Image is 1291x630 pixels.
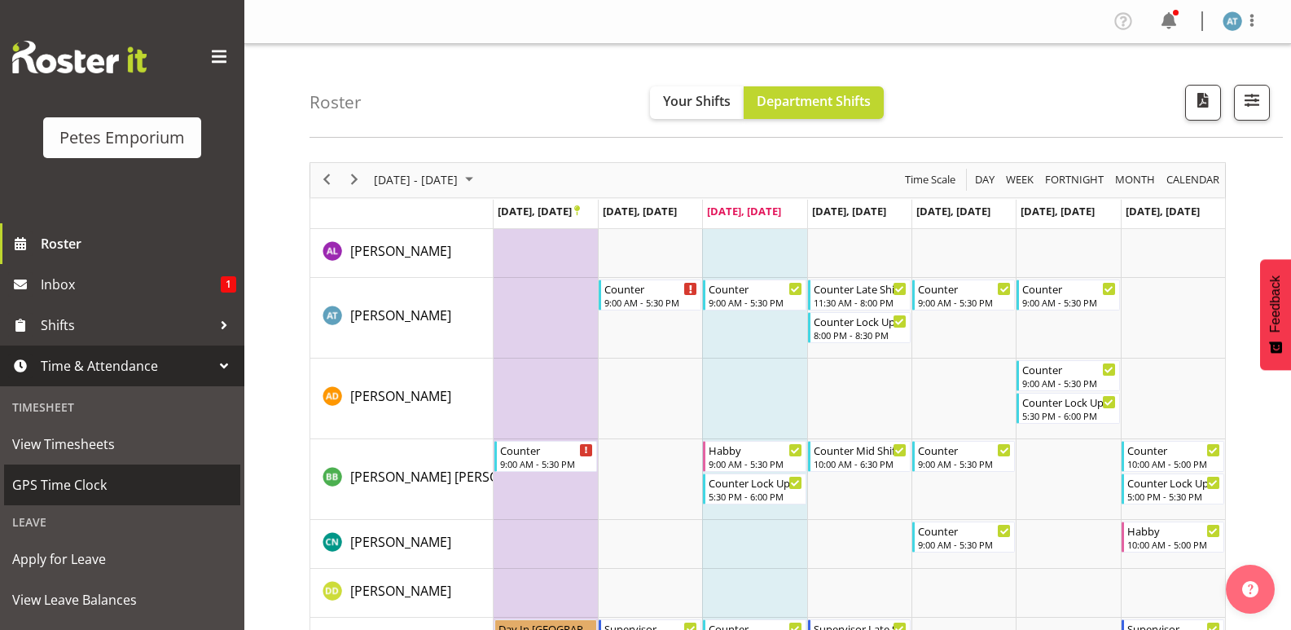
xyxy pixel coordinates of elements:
div: Petes Emporium [59,126,185,150]
span: Day [973,170,996,190]
div: Habby [1127,522,1220,539]
div: 5:00 PM - 5:30 PM [1127,490,1220,503]
div: Alex-Micheal Taniwha"s event - Counter Late Shift Begin From Thursday, September 25, 2025 at 11:3... [808,280,911,311]
div: 10:00 AM - 5:00 PM [1127,538,1220,551]
span: Month [1113,170,1157,190]
div: 9:00 AM - 5:30 PM [918,296,1011,309]
span: Week [1004,170,1035,190]
div: 9:00 AM - 5:30 PM [918,457,1011,470]
div: Counter Late Shift [814,280,907,297]
div: previous period [313,163,340,197]
div: September 22 - 28, 2025 [368,163,483,197]
td: Abigail Lane resource [310,229,494,278]
span: [DATE], [DATE] [812,204,886,218]
div: 9:00 AM - 5:30 PM [709,296,801,309]
div: Timesheet [4,390,240,424]
span: [PERSON_NAME] [PERSON_NAME] [350,468,555,486]
span: Time Scale [903,170,957,190]
span: [DATE], [DATE] [603,204,677,218]
img: help-xxl-2.png [1242,581,1258,597]
button: Fortnight [1043,170,1107,190]
span: Your Shifts [663,92,731,110]
div: Counter Mid Shift [814,442,907,458]
button: Month [1164,170,1223,190]
div: Counter [1127,442,1220,458]
div: 9:00 AM - 5:30 PM [500,457,593,470]
span: GPS Time Clock [12,473,232,497]
button: Timeline Day [973,170,998,190]
div: Beena Beena"s event - Counter Begin From Monday, September 22, 2025 at 9:00:00 AM GMT+12:00 Ends ... [494,441,597,472]
button: September 2025 [371,170,481,190]
a: View Timesheets [4,424,240,465]
span: [PERSON_NAME] [350,582,451,600]
span: 1 [221,276,236,293]
div: 5:30 PM - 6:00 PM [1022,409,1115,422]
div: Christine Neville"s event - Counter Begin From Friday, September 26, 2025 at 9:00:00 AM GMT+12:00... [912,522,1015,553]
div: 10:00 AM - 5:00 PM [1127,457,1220,470]
span: [PERSON_NAME] [350,533,451,551]
button: Timeline Week [1003,170,1037,190]
div: Christine Neville"s event - Habby Begin From Sunday, September 28, 2025 at 10:00:00 AM GMT+13:00 ... [1122,522,1224,553]
span: Roster [41,231,236,256]
span: Feedback [1268,275,1283,333]
td: Beena Beena resource [310,439,494,520]
span: [DATE], [DATE] [498,204,580,218]
button: Timeline Month [1113,170,1158,190]
div: 10:00 AM - 6:30 PM [814,457,907,470]
a: [PERSON_NAME] [350,306,451,325]
div: 9:00 AM - 5:30 PM [604,296,697,309]
span: Shifts [41,313,212,337]
a: [PERSON_NAME] [PERSON_NAME] [350,467,555,487]
span: Time & Attendance [41,354,212,378]
button: Previous [316,170,338,190]
span: [DATE], [DATE] [707,204,781,218]
td: Alex-Micheal Taniwha resource [310,278,494,359]
div: Counter Lock Up [1127,474,1220,491]
span: [DATE] - [DATE] [372,170,459,190]
div: 9:00 AM - 5:30 PM [1022,377,1115,390]
button: Your Shifts [650,86,744,119]
div: 8:00 PM - 8:30 PM [814,328,907,341]
a: [PERSON_NAME] [350,581,451,601]
button: Filter Shifts [1234,85,1270,121]
div: 9:00 AM - 5:30 PM [709,457,801,470]
span: [PERSON_NAME] [350,242,451,260]
span: View Timesheets [12,432,232,456]
div: Counter [918,442,1011,458]
span: Fortnight [1043,170,1105,190]
button: Download a PDF of the roster according to the set date range. [1185,85,1221,121]
div: Alex-Micheal Taniwha"s event - Counter Begin From Saturday, September 27, 2025 at 9:00:00 AM GMT+... [1017,280,1119,311]
div: Alex-Micheal Taniwha"s event - Counter Begin From Friday, September 26, 2025 at 9:00:00 AM GMT+12... [912,280,1015,311]
button: Department Shifts [744,86,884,119]
div: Beena Beena"s event - Counter Lock Up Begin From Wednesday, September 24, 2025 at 5:30:00 PM GMT+... [703,474,806,504]
a: [PERSON_NAME] [350,241,451,261]
span: Inbox [41,272,221,297]
div: Habby [709,442,801,458]
div: Alex-Micheal Taniwha"s event - Counter Begin From Wednesday, September 24, 2025 at 9:00:00 AM GMT... [703,280,806,311]
div: 9:00 AM - 5:30 PM [918,538,1011,551]
div: 9:00 AM - 5:30 PM [1022,296,1115,309]
span: [DATE], [DATE] [1021,204,1095,218]
span: [PERSON_NAME] [350,306,451,324]
div: next period [340,163,368,197]
div: Counter Lock Up [814,313,907,329]
div: Counter Lock Up [709,474,801,491]
a: GPS Time Clock [4,465,240,505]
span: View Leave Balances [12,588,232,612]
div: Counter [918,522,1011,539]
a: View Leave Balances [4,579,240,620]
button: Time Scale [902,170,959,190]
a: Apply for Leave [4,539,240,579]
span: Department Shifts [757,92,871,110]
h4: Roster [310,93,362,112]
div: Counter [500,442,593,458]
div: Counter [709,280,801,297]
button: Next [344,170,366,190]
div: Amelia Denz"s event - Counter Begin From Saturday, September 27, 2025 at 9:00:00 AM GMT+12:00 End... [1017,360,1119,391]
div: Beena Beena"s event - Habby Begin From Wednesday, September 24, 2025 at 9:00:00 AM GMT+12:00 Ends... [703,441,806,472]
div: Alex-Micheal Taniwha"s event - Counter Lock Up Begin From Thursday, September 25, 2025 at 8:00:00... [808,312,911,343]
div: Leave [4,505,240,539]
div: Beena Beena"s event - Counter Lock Up Begin From Sunday, September 28, 2025 at 5:00:00 PM GMT+13:... [1122,474,1224,504]
div: 5:30 PM - 6:00 PM [709,490,801,503]
span: Apply for Leave [12,547,232,571]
